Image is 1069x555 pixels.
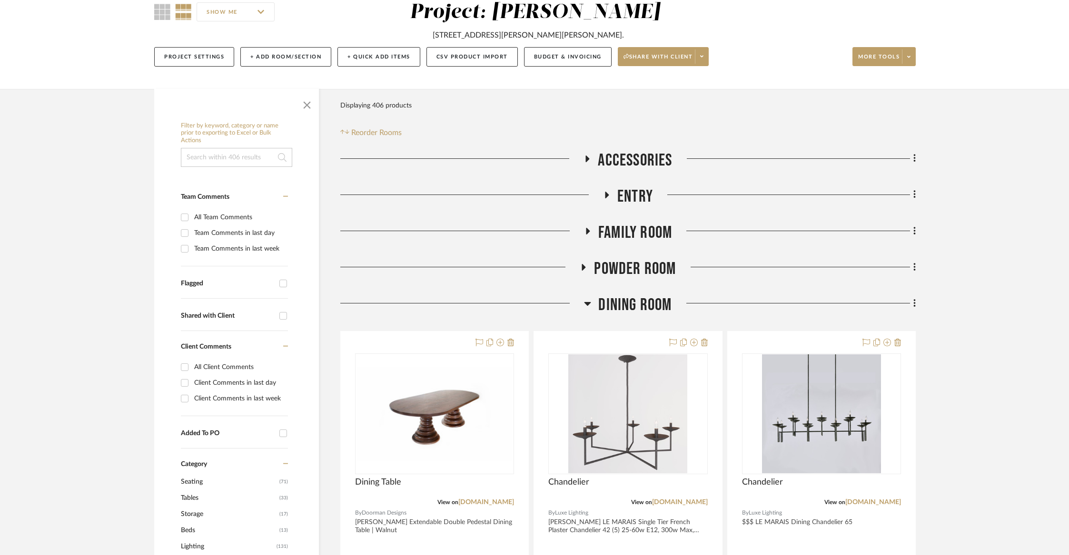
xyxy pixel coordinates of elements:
span: Category [181,460,207,468]
div: Team Comments in last week [194,241,286,256]
a: [DOMAIN_NAME] [845,499,901,506]
div: Project: [PERSON_NAME] [410,2,660,22]
span: Share with client [624,53,693,68]
span: Luxe Lighting [555,508,588,517]
span: View on [437,499,458,505]
img: Chandelier [762,354,881,473]
span: By [355,508,362,517]
span: (13) [279,523,288,538]
span: Client Comments [181,343,231,350]
div: All Client Comments [194,360,286,375]
button: + Quick Add Items [337,47,420,67]
span: Powder Room [594,259,676,279]
img: Dining Table [356,367,513,461]
span: Entry [617,186,653,207]
span: (71) [279,474,288,489]
div: Team Comments in last day [194,225,286,241]
span: Dining Room [598,295,672,315]
div: All Team Comments [194,210,286,225]
button: + Add Room/Section [240,47,331,67]
div: Flagged [181,280,275,288]
span: Beds [181,522,277,538]
button: Budget & Invoicing [524,47,612,67]
div: Shared with Client [181,312,275,320]
button: More tools [852,47,916,66]
div: Added To PO [181,429,275,438]
button: Reorder Rooms [340,127,402,138]
a: [DOMAIN_NAME] [458,499,514,506]
span: View on [631,499,652,505]
span: (17) [279,506,288,522]
div: Client Comments in last day [194,375,286,390]
span: Team Comments [181,194,229,200]
span: By [742,508,749,517]
span: By [548,508,555,517]
img: Chandelier [568,354,687,473]
span: (131) [277,539,288,554]
input: Search within 406 results [181,148,292,167]
span: Lighting [181,538,274,555]
div: Client Comments in last week [194,391,286,406]
span: Seating [181,474,277,490]
span: Family Room [598,223,672,243]
button: Share with client [618,47,709,66]
span: More tools [858,53,900,68]
span: Chandelier [742,477,783,487]
button: Close [297,94,317,113]
span: View on [824,499,845,505]
span: Chandelier [548,477,589,487]
span: Dining Table [355,477,401,487]
div: Displaying 406 products [340,96,412,115]
button: Project Settings [154,47,234,67]
span: Tables [181,490,277,506]
h6: Filter by keyword, category or name prior to exporting to Excel or Bulk Actions [181,122,292,145]
span: Luxe Lighting [749,508,782,517]
span: Storage [181,506,277,522]
button: CSV Product Import [426,47,518,67]
div: [STREET_ADDRESS][PERSON_NAME][PERSON_NAME]. [433,29,624,41]
span: Doorman Designs [362,508,406,517]
span: Reorder Rooms [351,127,402,138]
span: (33) [279,490,288,506]
a: [DOMAIN_NAME] [652,499,708,506]
span: Accessories [598,150,672,171]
